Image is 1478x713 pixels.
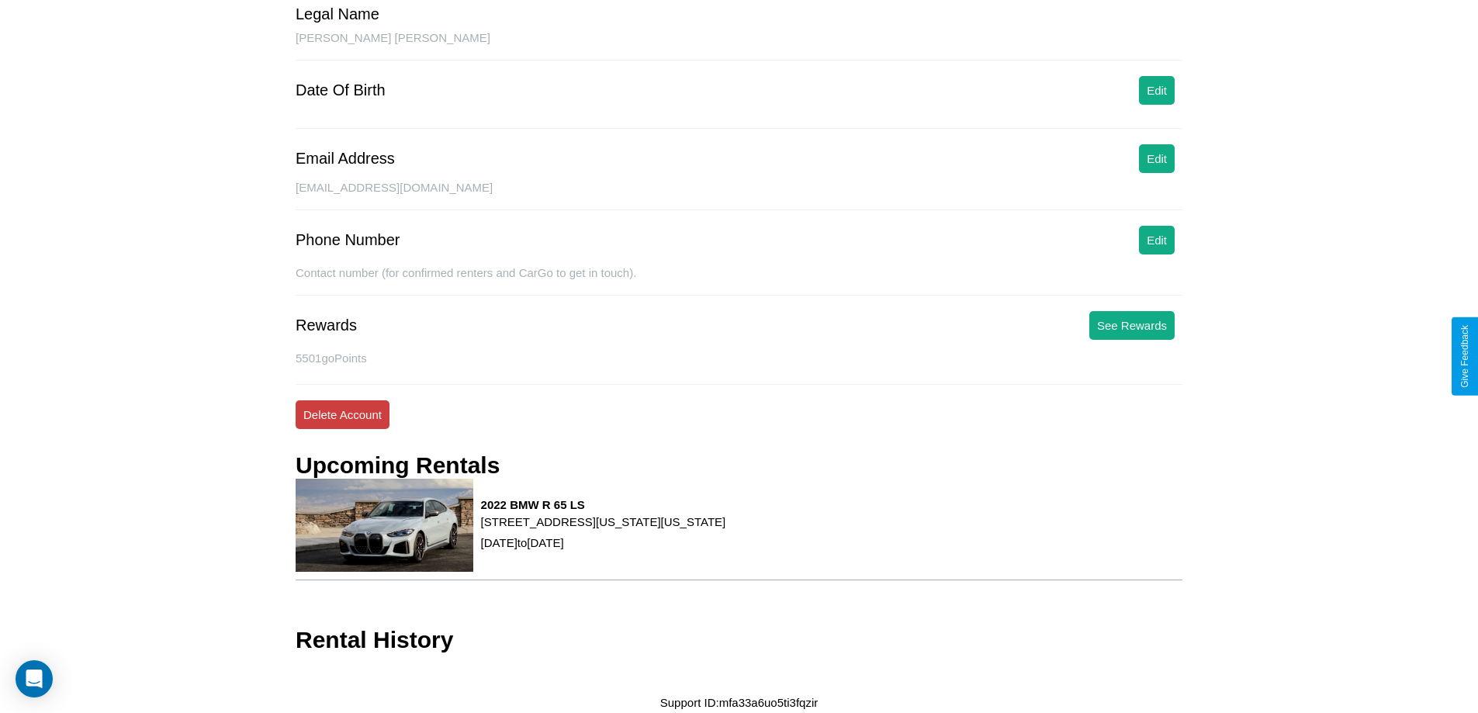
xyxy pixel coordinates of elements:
[481,511,726,532] p: [STREET_ADDRESS][US_STATE][US_STATE]
[1139,144,1175,173] button: Edit
[660,692,818,713] p: Support ID: mfa33a6uo5ti3fqzir
[1089,311,1175,340] button: See Rewards
[296,81,386,99] div: Date Of Birth
[296,5,379,23] div: Legal Name
[296,231,400,249] div: Phone Number
[1139,76,1175,105] button: Edit
[296,317,357,334] div: Rewards
[296,348,1182,369] p: 5501 goPoints
[296,452,500,479] h3: Upcoming Rentals
[1139,226,1175,254] button: Edit
[296,181,1182,210] div: [EMAIL_ADDRESS][DOMAIN_NAME]
[296,479,473,572] img: rental
[296,627,453,653] h3: Rental History
[296,31,1182,61] div: [PERSON_NAME] [PERSON_NAME]
[16,660,53,697] div: Open Intercom Messenger
[1459,325,1470,388] div: Give Feedback
[296,150,395,168] div: Email Address
[481,498,726,511] h3: 2022 BMW R 65 LS
[296,266,1182,296] div: Contact number (for confirmed renters and CarGo to get in touch).
[296,400,389,429] button: Delete Account
[481,532,726,553] p: [DATE] to [DATE]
